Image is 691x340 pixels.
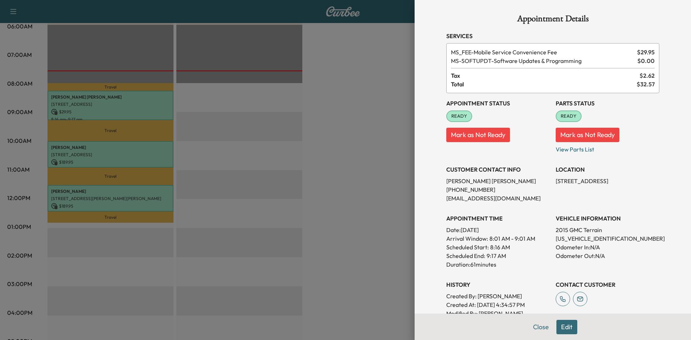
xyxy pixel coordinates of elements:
[640,71,655,80] span: $ 2.62
[556,128,619,142] button: Mark as Not Ready
[451,80,637,89] span: Total
[446,165,550,174] h3: CUSTOMER CONTACT INFO
[446,14,659,26] h1: Appointment Details
[446,32,659,40] h3: Services
[490,243,510,251] p: 8:16 AM
[637,80,655,89] span: $ 32.57
[451,56,634,65] span: Software Updates & Programming
[556,243,659,251] p: Odometer In: N/A
[446,194,550,203] p: [EMAIL_ADDRESS][DOMAIN_NAME]
[451,48,634,56] span: Mobile Service Convenience Fee
[446,177,550,185] p: [PERSON_NAME] [PERSON_NAME]
[637,48,655,56] span: $ 29.95
[556,226,659,234] p: 2015 GMC Terrain
[556,214,659,223] h3: VEHICLE INFORMATION
[446,300,550,309] p: Created At : [DATE] 4:34:57 PM
[446,226,550,234] p: Date: [DATE]
[556,280,659,289] h3: CONTACT CUSTOMER
[556,320,577,334] button: Edit
[446,234,550,243] p: Arrival Window:
[556,234,659,243] p: [US_VEHICLE_IDENTIFICATION_NUMBER]
[446,128,510,142] button: Mark as Not Ready
[487,251,506,260] p: 9:17 AM
[446,292,550,300] p: Created By : [PERSON_NAME]
[556,165,659,174] h3: LOCATION
[446,251,485,260] p: Scheduled End:
[556,113,581,120] span: READY
[446,185,550,194] p: [PHONE_NUMBER]
[446,280,550,289] h3: History
[556,142,659,154] p: View Parts List
[446,214,550,223] h3: APPOINTMENT TIME
[556,251,659,260] p: Odometer Out: N/A
[446,260,550,269] p: Duration: 61 minutes
[489,234,535,243] span: 8:01 AM - 9:01 AM
[637,56,655,65] span: $ 0.00
[556,177,659,185] p: [STREET_ADDRESS]
[446,309,550,318] p: Modified By : [PERSON_NAME]
[447,113,471,120] span: READY
[528,320,554,334] button: Close
[446,243,489,251] p: Scheduled Start:
[556,99,659,108] h3: Parts Status
[451,71,640,80] span: Tax
[446,99,550,108] h3: Appointment Status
